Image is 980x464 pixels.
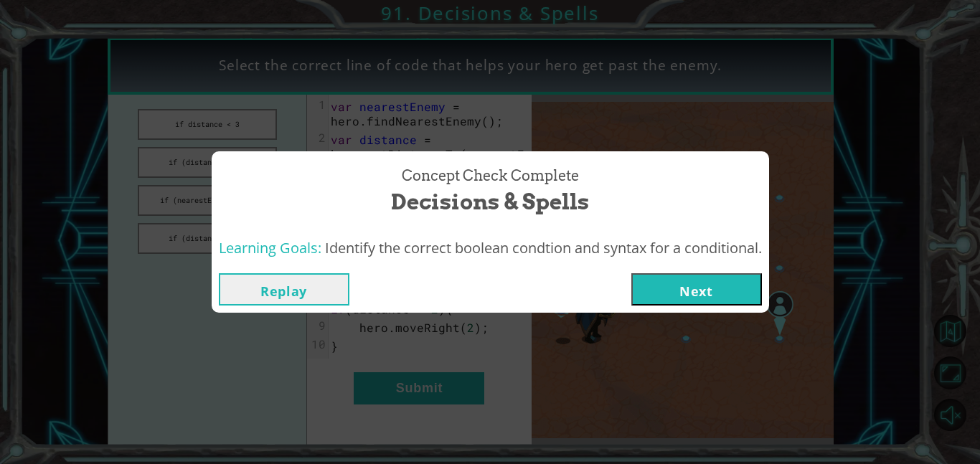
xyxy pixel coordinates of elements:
[219,273,349,306] button: Replay
[219,238,321,257] span: Learning Goals:
[325,238,762,257] span: Identify the correct boolean condtion and syntax for a conditional.
[391,186,589,217] span: Decisions & Spells
[402,166,579,186] span: Concept Check Complete
[631,273,762,306] button: Next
